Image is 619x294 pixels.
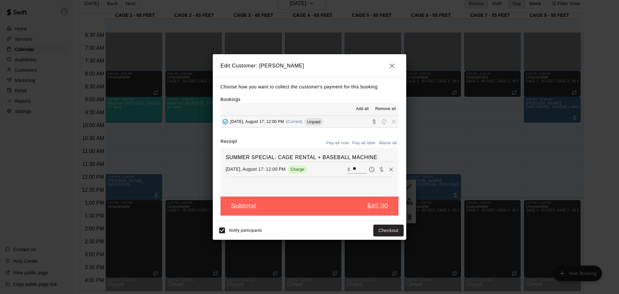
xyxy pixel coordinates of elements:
span: Pay later [367,166,377,172]
label: Receipt [221,138,237,148]
button: Add all [352,104,373,114]
span: [DATE], August 17: 12:00 PM [230,119,284,124]
span: Remove [389,119,398,124]
span: (Current) [286,119,303,124]
label: Bookings [221,97,241,102]
span: Collect payment [369,119,379,124]
button: Pay all later [351,138,378,148]
p: [DATE], August 17: 12:00 PM [226,166,286,172]
button: Remove [386,165,396,174]
span: Notify participants [229,228,262,233]
span: Reschedule [379,119,389,124]
h5: $45.00 [367,202,388,210]
p: $ [348,166,350,173]
span: Add all [356,106,369,112]
button: Added - Collect Payment [221,117,230,127]
h5: Subtotal [231,202,256,210]
button: Waive all [377,138,398,148]
button: Pay all now [325,138,351,148]
span: Charge [288,167,307,172]
p: Choose how you want to collect the customer's payment for this booking [221,83,398,91]
h6: SUMMER SPECIAL: CAGE RENTAL + BASEBALL MACHINE [226,153,393,162]
h2: Edit Customer: [PERSON_NAME] [213,54,406,77]
button: Added - Collect Payment[DATE], August 17: 12:00 PM(Current)UnpaidCollect paymentRescheduleRemove [221,116,398,128]
span: Unpaid [305,119,323,124]
span: Remove all [375,106,396,112]
button: Remove all [373,104,398,114]
button: Checkout [373,225,404,237]
span: Waive payment [377,166,386,172]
